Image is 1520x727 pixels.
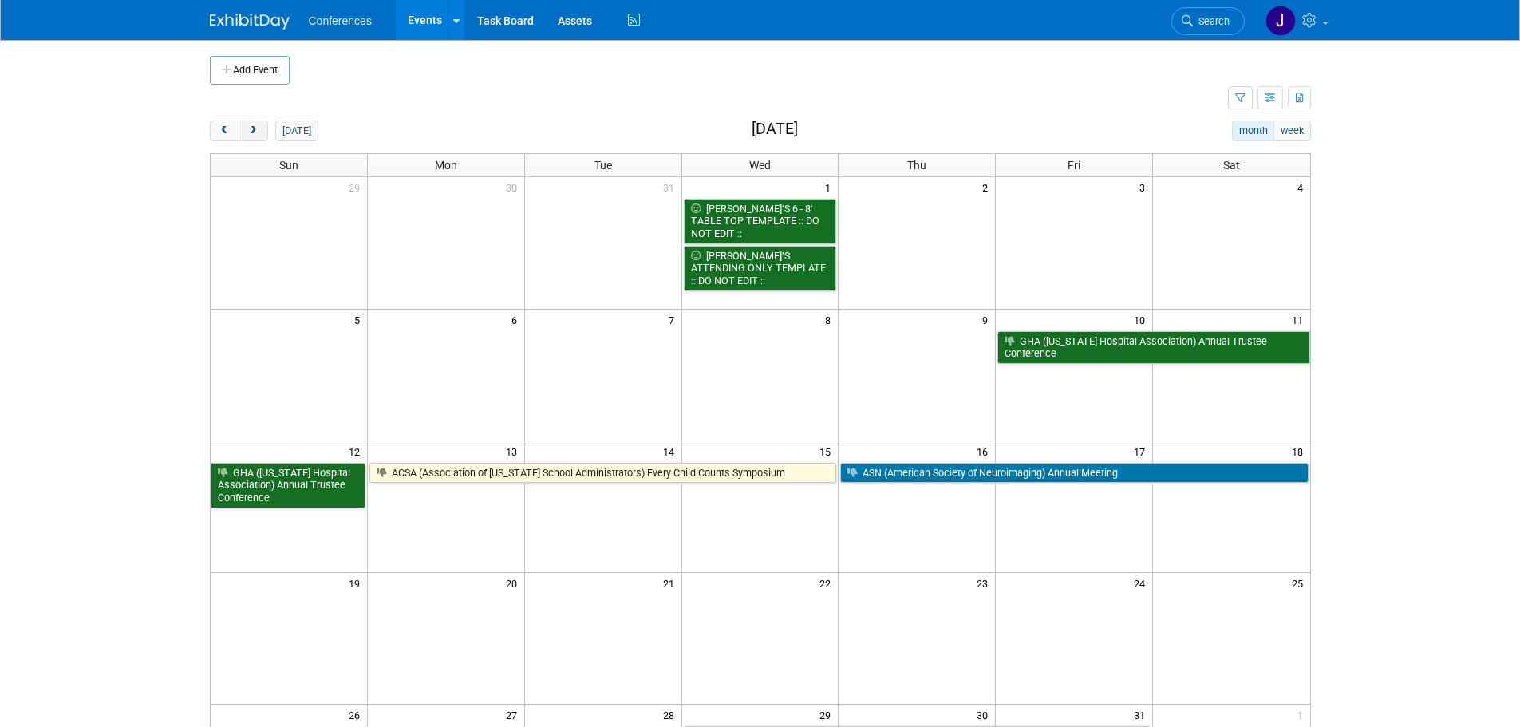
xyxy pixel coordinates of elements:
[1265,6,1296,36] img: Jenny Clavero
[661,573,681,593] span: 21
[309,14,372,27] span: Conferences
[504,705,524,725] span: 27
[353,310,367,330] span: 5
[210,56,290,85] button: Add Event
[504,573,524,593] span: 20
[975,705,995,725] span: 30
[684,199,837,244] a: [PERSON_NAME]’S 6 - 8’ TABLE TOP TEMPLATE :: DO NOT EDIT ::
[347,441,367,461] span: 12
[1132,310,1152,330] span: 10
[1290,441,1310,461] span: 18
[211,463,365,508] a: GHA ([US_STATE] Hospital Association) Annual Trustee Conference
[275,121,318,141] button: [DATE]
[684,246,837,291] a: [PERSON_NAME]’S ATTENDING ONLY TEMPLATE :: DO NOT EDIT ::
[907,159,926,172] span: Thu
[661,177,681,197] span: 31
[504,177,524,197] span: 30
[1132,441,1152,461] span: 17
[1132,705,1152,725] span: 31
[1290,310,1310,330] span: 11
[1132,573,1152,593] span: 24
[818,573,838,593] span: 22
[975,573,995,593] span: 23
[504,441,524,461] span: 13
[210,121,239,141] button: prev
[1232,121,1274,141] button: month
[239,121,268,141] button: next
[818,441,838,461] span: 15
[510,310,524,330] span: 6
[661,705,681,725] span: 28
[981,310,995,330] span: 9
[823,310,838,330] span: 8
[752,121,798,138] h2: [DATE]
[981,177,995,197] span: 2
[347,177,367,197] span: 29
[210,14,290,30] img: ExhibitDay
[594,159,612,172] span: Tue
[749,159,771,172] span: Wed
[347,705,367,725] span: 26
[1193,15,1230,27] span: Search
[975,441,995,461] span: 16
[667,310,681,330] span: 7
[823,177,838,197] span: 1
[1138,177,1152,197] span: 3
[661,441,681,461] span: 14
[279,159,298,172] span: Sun
[1296,177,1310,197] span: 4
[997,331,1309,364] a: GHA ([US_STATE] Hospital Association) Annual Trustee Conference
[347,573,367,593] span: 19
[1296,705,1310,725] span: 1
[1223,159,1240,172] span: Sat
[1171,7,1245,35] a: Search
[1273,121,1310,141] button: week
[818,705,838,725] span: 29
[435,159,457,172] span: Mon
[369,463,837,484] a: ACSA (Association of [US_STATE] School Administrators) Every Child Counts Symposium
[1068,159,1080,172] span: Fri
[840,463,1308,484] a: ASN (American Society of Neuroimaging) Annual Meeting
[1290,573,1310,593] span: 25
